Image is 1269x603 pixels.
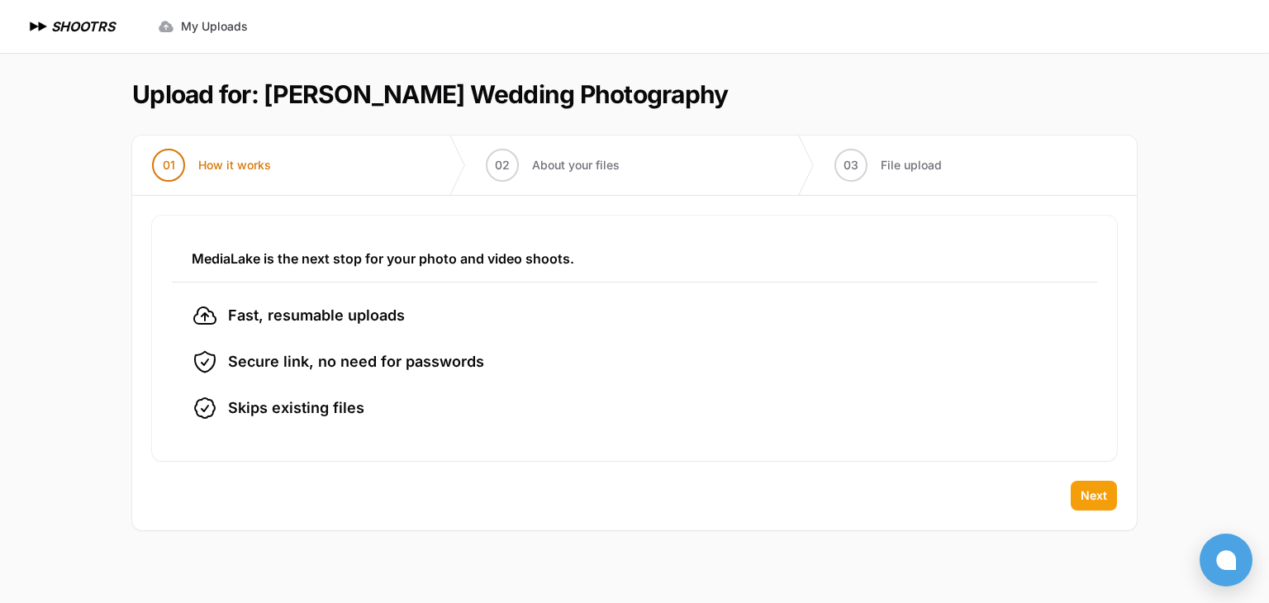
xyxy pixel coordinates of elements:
[148,12,258,41] a: My Uploads
[1071,481,1117,510] button: Next
[163,157,175,173] span: 01
[466,135,639,195] button: 02 About your files
[198,157,271,173] span: How it works
[495,157,510,173] span: 02
[26,17,115,36] a: SHOOTRS SHOOTRS
[132,79,728,109] h1: Upload for: [PERSON_NAME] Wedding Photography
[844,157,858,173] span: 03
[26,17,51,36] img: SHOOTRS
[1200,534,1252,586] button: Open chat window
[228,396,364,420] span: Skips existing files
[532,157,620,173] span: About your files
[51,17,115,36] h1: SHOOTRS
[815,135,962,195] button: 03 File upload
[181,18,248,35] span: My Uploads
[192,249,1077,268] h3: MediaLake is the next stop for your photo and video shoots.
[228,350,484,373] span: Secure link, no need for passwords
[228,304,405,327] span: Fast, resumable uploads
[881,157,942,173] span: File upload
[132,135,291,195] button: 01 How it works
[1081,487,1107,504] span: Next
